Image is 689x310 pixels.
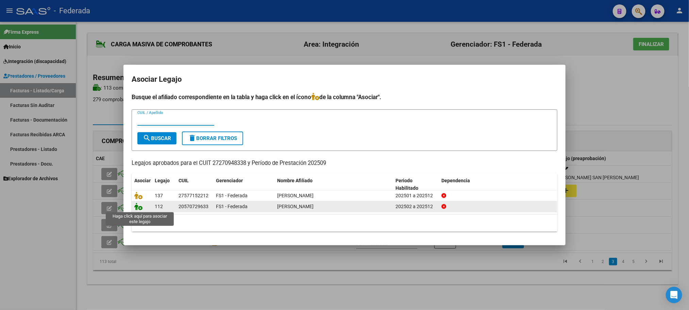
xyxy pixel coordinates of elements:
span: 137 [155,193,163,198]
span: Dependencia [441,178,470,183]
span: 112 [155,204,163,209]
span: Asociar [134,178,151,183]
mat-icon: delete [188,134,196,142]
span: RESEK DIAZ DANTE [277,204,314,209]
button: Buscar [137,132,177,144]
span: Nombre Afiliado [277,178,313,183]
span: FS1 - Federada [216,204,248,209]
span: FS1 - Federada [216,193,248,198]
div: 2 registros [132,215,557,232]
mat-icon: search [143,134,151,142]
div: 202502 a 202512 [396,203,436,211]
datatable-header-cell: Periodo Habilitado [393,173,439,196]
span: Borrar Filtros [188,135,237,141]
span: Periodo Habilitado [396,178,418,191]
datatable-header-cell: Legajo [152,173,176,196]
button: Borrar Filtros [182,131,243,145]
p: Legajos aprobados para el CUIT 27270948338 y Período de Prestación 202509 [132,159,557,168]
datatable-header-cell: Nombre Afiliado [274,173,393,196]
div: 202501 a 202512 [396,192,436,200]
h2: Asociar Legajo [132,73,557,86]
span: Buscar [143,135,171,141]
span: Legajo [155,178,170,183]
datatable-header-cell: Asociar [132,173,152,196]
span: Gerenciador [216,178,243,183]
datatable-header-cell: CUIL [176,173,213,196]
span: CUIL [179,178,189,183]
span: TORRES BIANCA JANET [277,193,314,198]
div: Open Intercom Messenger [666,287,682,303]
h4: Busque el afiliado correspondiente en la tabla y haga click en el ícono de la columna "Asociar". [132,93,557,102]
datatable-header-cell: Dependencia [439,173,557,196]
div: 27577152212 [179,192,208,200]
datatable-header-cell: Gerenciador [213,173,274,196]
div: 20570729633 [179,203,208,211]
